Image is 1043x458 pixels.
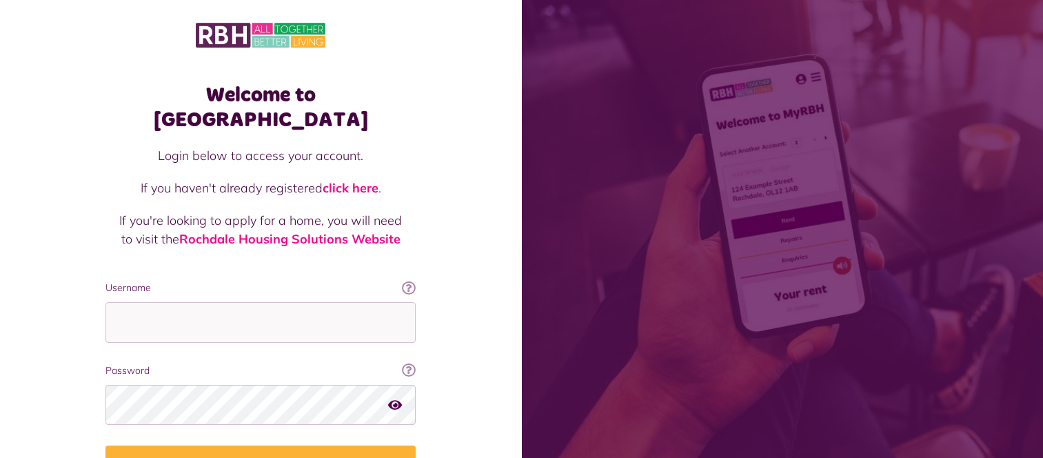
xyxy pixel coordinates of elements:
[105,83,416,132] h1: Welcome to [GEOGRAPHIC_DATA]
[105,364,416,378] label: Password
[323,180,378,196] a: click here
[119,146,402,165] p: Login below to access your account.
[119,179,402,197] p: If you haven't already registered .
[196,21,325,50] img: MyRBH
[105,281,416,295] label: Username
[179,231,401,247] a: Rochdale Housing Solutions Website
[119,211,402,248] p: If you're looking to apply for a home, you will need to visit the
